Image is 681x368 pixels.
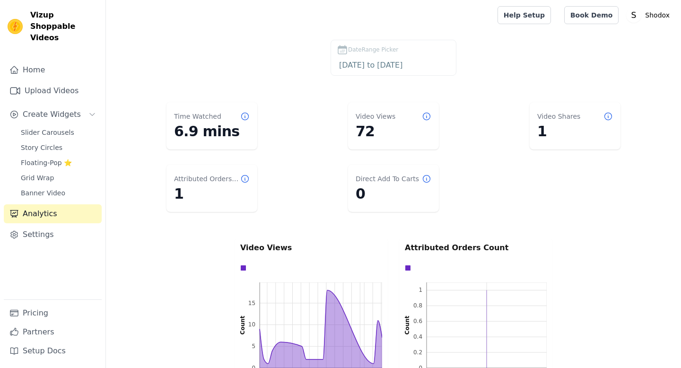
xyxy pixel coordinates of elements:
dd: 72 [356,123,431,140]
div: Data groups [402,263,544,273]
dt: Attributed Orders Count [174,174,240,184]
text: S [631,10,637,20]
span: Floating-Pop ⭐ [21,158,72,167]
a: Banner Video [15,186,102,200]
a: Book Demo [564,6,619,24]
text: 5 [252,343,255,350]
a: Grid Wrap [15,171,102,184]
div: Data groups [238,263,380,273]
input: DateRange Picker [337,59,450,71]
span: Banner Video [21,188,65,198]
text: 10 [248,321,255,328]
a: Help Setup [498,6,551,24]
p: Attributed Orders Count [405,242,547,254]
button: Create Widgets [4,105,102,124]
a: Story Circles [15,141,102,154]
dt: Direct Add To Carts [356,174,419,184]
span: Grid Wrap [21,173,54,183]
text: 0.6 [413,318,422,324]
span: DateRange Picker [348,45,398,54]
p: Video Views [240,242,382,254]
span: Vizup Shoppable Videos [30,9,98,44]
span: Create Widgets [23,109,81,120]
span: Story Circles [21,143,62,152]
text: Count [239,315,246,334]
dt: Video Shares [537,112,580,121]
span: Slider Carousels [21,128,74,137]
dd: 1 [537,123,613,140]
button: S Shodox [626,7,673,24]
a: Home [4,61,102,79]
dd: 0 [356,185,431,202]
text: Count [404,315,410,334]
a: Partners [4,323,102,342]
dt: Time Watched [174,112,221,121]
dd: 1 [174,185,250,202]
a: Analytics [4,204,102,223]
dt: Video Views [356,112,395,121]
a: Slider Carousels [15,126,102,139]
a: Setup Docs [4,342,102,360]
img: Vizup [8,19,23,34]
text: 15 [248,300,255,307]
a: Floating-Pop ⭐ [15,156,102,169]
text: 0.4 [413,333,422,340]
text: 0.2 [413,349,422,356]
a: Pricing [4,304,102,323]
dd: 6.9 mins [174,123,250,140]
p: Shodox [641,7,673,24]
a: Upload Videos [4,81,102,100]
a: Settings [4,225,102,244]
text: 0.8 [413,302,422,309]
text: 1 [419,287,422,293]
